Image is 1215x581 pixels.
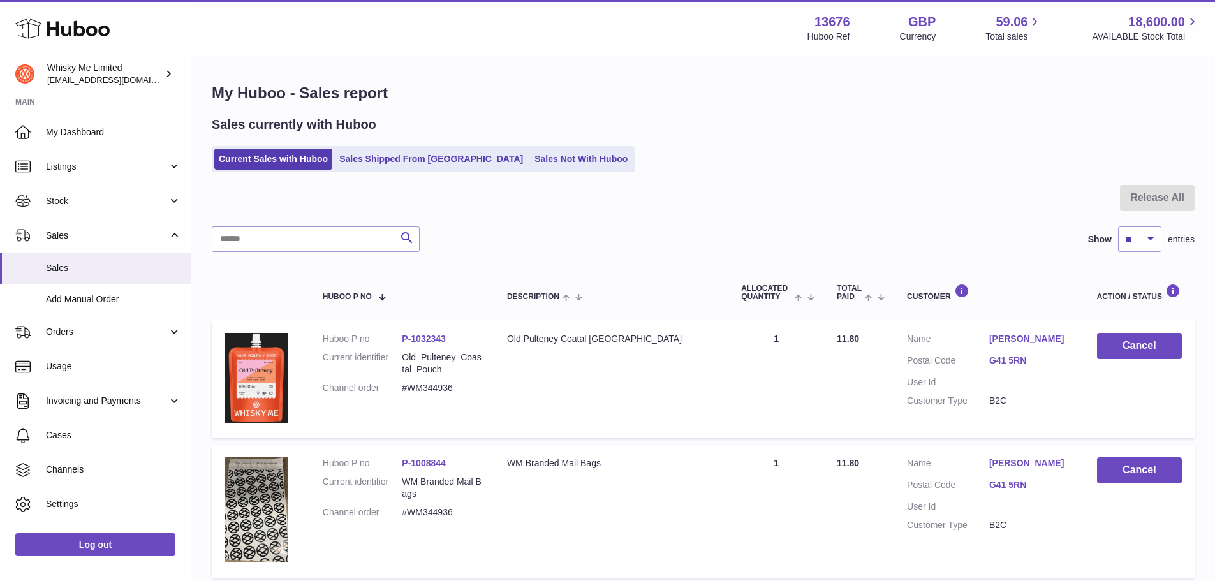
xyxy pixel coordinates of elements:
dt: Current identifier [323,351,402,376]
a: Sales Shipped From [GEOGRAPHIC_DATA] [335,149,527,170]
dd: #WM344936 [402,506,482,518]
span: Sales [46,230,168,242]
span: Sales [46,262,181,274]
div: Huboo Ref [807,31,850,43]
label: Show [1088,233,1112,246]
span: Stock [46,195,168,207]
span: 11.80 [837,334,859,344]
span: Channels [46,464,181,476]
span: 11.80 [837,458,859,468]
button: Cancel [1097,333,1182,359]
dt: Postal Code [907,479,989,494]
span: Cases [46,429,181,441]
h1: My Huboo - Sales report [212,83,1195,103]
span: Huboo P no [323,293,372,301]
a: P-1008844 [402,458,446,468]
td: 1 [728,445,824,578]
dt: Current identifier [323,476,402,500]
strong: GBP [908,13,936,31]
span: Orders [46,326,168,338]
span: Description [507,293,559,301]
span: 59.06 [996,13,1027,31]
div: Old Pulteney Coatal [GEOGRAPHIC_DATA] [507,333,716,345]
div: Action / Status [1097,284,1182,301]
a: Sales Not With Huboo [530,149,632,170]
dd: #WM344936 [402,382,482,394]
dt: Customer Type [907,395,989,407]
dd: WM Branded Mail Bags [402,476,482,500]
button: Cancel [1097,457,1182,483]
span: Total sales [985,31,1042,43]
span: ALLOCATED Quantity [741,284,792,301]
span: Invoicing and Payments [46,395,168,407]
dd: B2C [989,519,1071,531]
a: [PERSON_NAME] [989,333,1071,345]
div: Customer [907,284,1071,301]
div: WM Branded Mail Bags [507,457,716,469]
span: entries [1168,233,1195,246]
div: Whisky Me Limited [47,62,162,86]
a: 18,600.00 AVAILABLE Stock Total [1092,13,1200,43]
dt: Channel order [323,506,402,518]
dt: Name [907,333,989,348]
a: Log out [15,533,175,556]
dt: Name [907,457,989,473]
dd: Old_Pulteney_Coastal_Pouch [402,351,482,376]
a: P-1032343 [402,334,446,344]
span: AVAILABLE Stock Total [1092,31,1200,43]
span: Total paid [837,284,862,301]
dt: User Id [907,376,989,388]
span: [EMAIL_ADDRESS][DOMAIN_NAME] [47,75,188,85]
dt: Postal Code [907,355,989,370]
a: Current Sales with Huboo [214,149,332,170]
h2: Sales currently with Huboo [212,116,376,133]
img: 1739541345.jpg [225,333,288,422]
dt: User Id [907,501,989,513]
strong: 13676 [814,13,850,31]
dd: B2C [989,395,1071,407]
dt: Customer Type [907,519,989,531]
td: 1 [728,320,824,438]
dt: Channel order [323,382,402,394]
dt: Huboo P no [323,333,402,345]
span: Usage [46,360,181,372]
img: 1725358317.png [225,457,288,562]
span: Settings [46,498,181,510]
a: G41 5RN [989,479,1071,491]
dt: Huboo P no [323,457,402,469]
span: My Dashboard [46,126,181,138]
span: 18,600.00 [1128,13,1185,31]
div: Currency [900,31,936,43]
img: orders@whiskyshop.com [15,64,34,84]
span: Add Manual Order [46,293,181,305]
a: 59.06 Total sales [985,13,1042,43]
a: G41 5RN [989,355,1071,367]
span: Listings [46,161,168,173]
a: [PERSON_NAME] [989,457,1071,469]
